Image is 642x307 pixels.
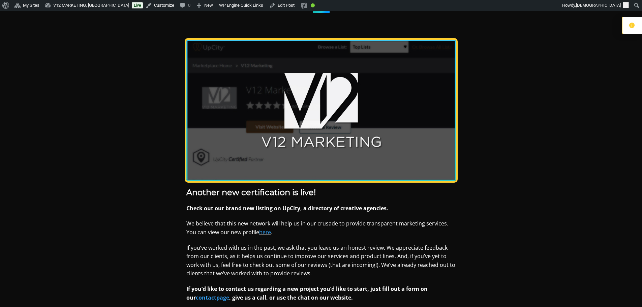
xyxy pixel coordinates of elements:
[132,2,143,8] a: Live
[576,3,621,8] span: [DEMOGRAPHIC_DATA]
[259,228,271,236] a: here
[196,294,216,301] span: contact
[186,285,428,301] strong: If you’d like to contact us regarding a new project you’d like to start, just fill out a form on ...
[186,188,456,197] h3: Another new certification is live!
[186,205,388,212] strong: Check out our brand new listing on UpCity, a directory of creative agencies.
[311,3,315,7] div: Good
[196,294,229,301] a: contactpage
[186,244,456,278] p: If you’ve worked with us in the past, we ask that you leave us an honest review. We appreciate fe...
[608,275,642,307] iframe: Chat Widget
[186,40,456,181] img: Marketing Agency NH V12 Marketing Concord Upcity
[186,219,456,237] p: We believe that this new network will help us in our crusade to provide transparent marketing ser...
